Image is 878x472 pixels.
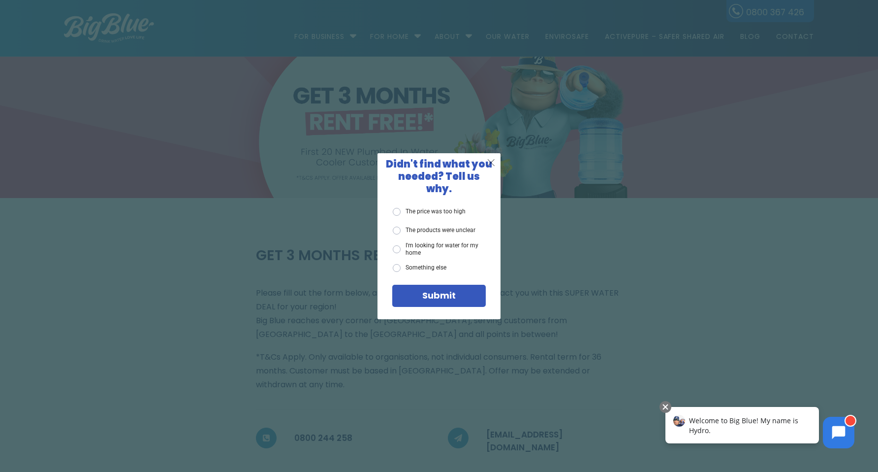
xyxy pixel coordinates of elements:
[655,399,864,458] iframe: Chatbot
[487,156,496,169] span: X
[422,289,456,302] span: Submit
[393,242,486,256] label: I'm looking for water for my home
[393,264,446,272] label: Something else
[393,227,475,235] label: The products were unclear
[386,157,492,196] span: Didn't find what you needed? Tell us why.
[393,208,466,216] label: The price was too high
